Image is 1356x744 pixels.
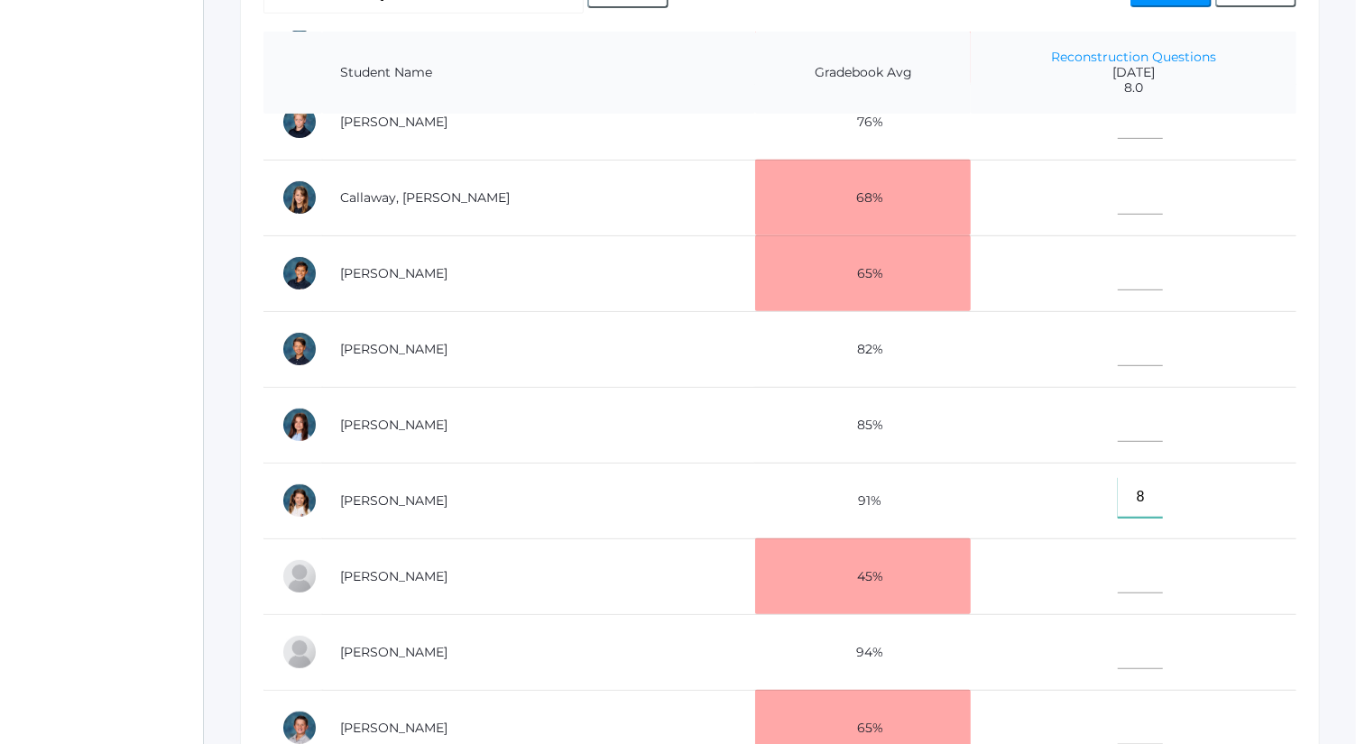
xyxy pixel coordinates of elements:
[755,32,971,115] th: Gradebook Avg
[281,331,318,367] div: Levi Dailey-Langin
[281,407,318,443] div: Kadyn Ehrlich
[755,311,971,387] td: 82%
[281,104,318,140] div: Elliot Burke
[340,265,447,281] a: [PERSON_NAME]
[281,179,318,216] div: Kennedy Callaway
[340,341,447,357] a: [PERSON_NAME]
[340,720,447,736] a: [PERSON_NAME]
[755,387,971,463] td: 85%
[755,538,971,614] td: 45%
[755,614,971,690] td: 94%
[755,463,971,538] td: 91%
[989,80,1278,96] span: 8.0
[281,255,318,291] div: Gunnar Carey
[340,644,447,660] a: [PERSON_NAME]
[755,84,971,160] td: 76%
[281,482,318,519] div: Ceylee Ekdahl
[989,65,1278,80] span: [DATE]
[281,558,318,594] div: Pauline Harris
[340,417,447,433] a: [PERSON_NAME]
[755,235,971,311] td: 65%
[755,160,971,235] td: 68%
[340,492,447,509] a: [PERSON_NAME]
[340,189,510,206] a: Callaway, [PERSON_NAME]
[281,634,318,670] div: Eli Henry
[340,568,447,584] a: [PERSON_NAME]
[1051,49,1216,65] a: Reconstruction Questions
[322,32,755,115] th: Student Name
[340,114,447,130] a: [PERSON_NAME]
